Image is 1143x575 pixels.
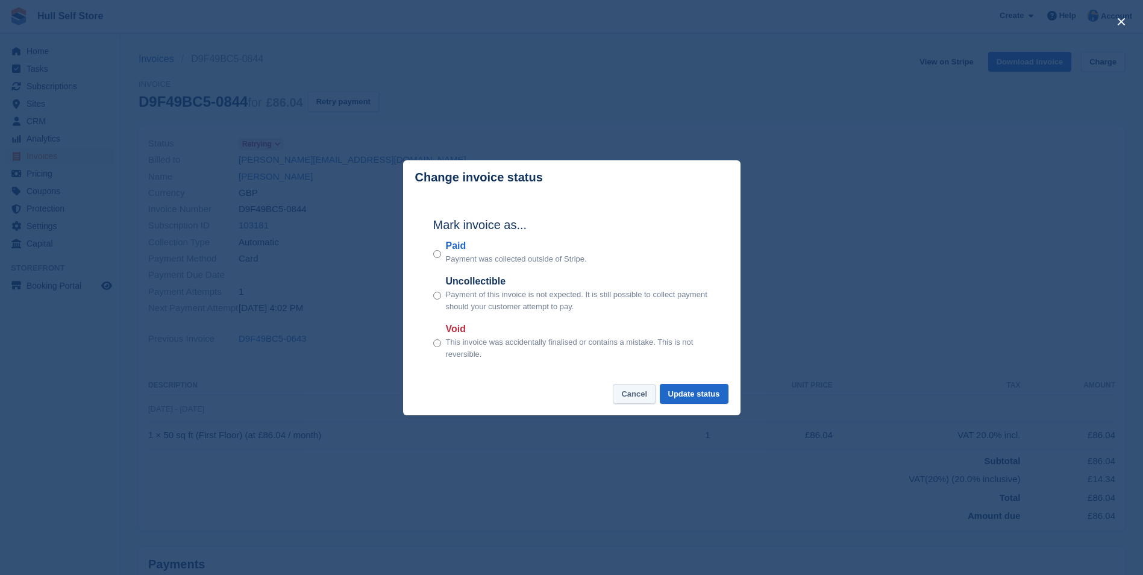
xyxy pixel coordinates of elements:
p: Change invoice status [415,171,543,184]
label: Uncollectible [446,274,710,289]
label: Paid [446,239,587,253]
p: This invoice was accidentally finalised or contains a mistake. This is not reversible. [446,336,710,360]
button: Cancel [613,384,656,404]
p: Payment was collected outside of Stripe. [446,253,587,265]
h2: Mark invoice as... [433,216,710,234]
button: Update status [660,384,728,404]
label: Void [446,322,710,336]
p: Payment of this invoice is not expected. It is still possible to collect payment should your cust... [446,289,710,312]
button: close [1112,12,1131,31]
